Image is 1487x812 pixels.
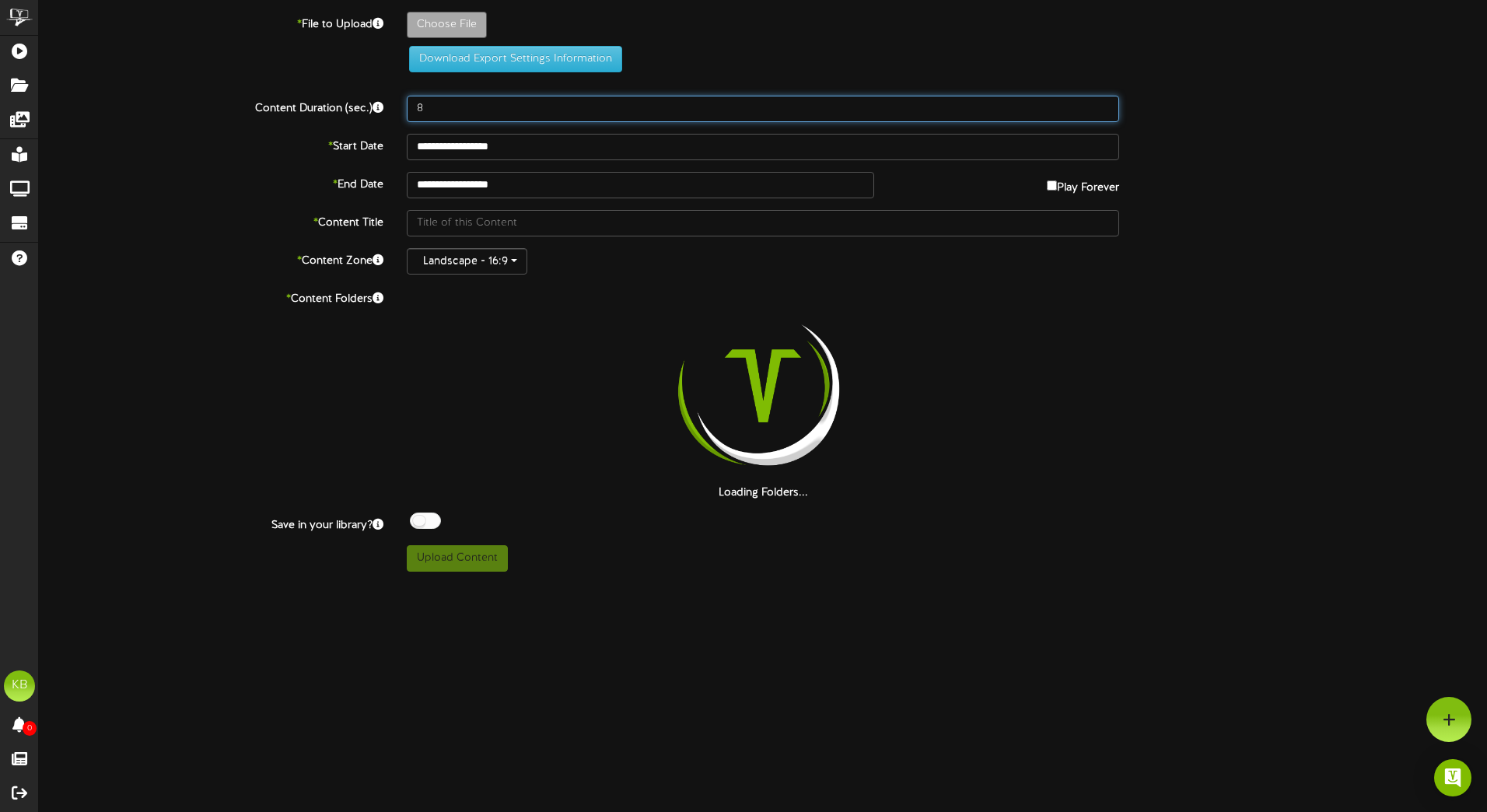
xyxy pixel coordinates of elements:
div: KB [4,670,35,702]
label: End Date [27,172,395,193]
button: Upload Content [407,545,508,572]
input: Play Forever [1047,180,1057,191]
label: Content Folders [27,286,395,307]
span: 0 [23,721,37,736]
label: Content Duration (sec.) [27,96,395,117]
label: Content Zone [27,248,395,269]
strong: Loading Folders... [719,487,808,499]
label: Save in your library? [27,513,395,534]
button: Download Export Settings Information [409,46,622,72]
label: File to Upload [27,12,395,33]
label: Content Title [27,210,395,231]
input: Title of this Content [407,210,1119,236]
button: Landscape - 16:9 [407,248,527,275]
div: Open Intercom Messenger [1434,759,1471,796]
label: Play Forever [1047,172,1119,196]
img: loading-spinner-2.png [663,286,862,485]
a: Download Export Settings Information [401,53,622,65]
label: Start Date [27,134,395,155]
